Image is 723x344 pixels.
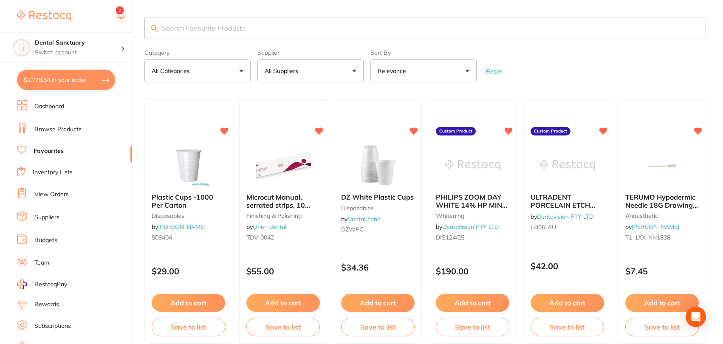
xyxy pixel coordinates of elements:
[246,266,320,276] p: $55.00
[436,223,499,231] span: by
[144,59,251,82] button: All Categories
[442,223,499,231] a: Dentavision PTY LTD
[436,266,509,276] p: $190.00
[341,205,415,211] small: Disposables
[152,193,225,209] b: Plastic Cups -1000 Per Carton
[152,234,172,241] span: 509404
[257,49,364,56] label: Supplier
[246,223,286,231] span: by
[625,223,679,231] span: by
[246,294,320,312] button: Add to cart
[625,193,699,209] b: TERUMO Hypodermic Needle 18G Drawing up 38.1mm Box of 100
[625,193,698,217] span: TERUMO Hypodermic Needle 18G Drawing up 38.1mm Box of 100
[341,318,415,336] button: Save to list
[17,6,71,26] a: Restocq Logo
[253,223,286,231] a: Orien dental
[246,193,310,217] span: Microcut Manual, serrated strips, 10 pieces / pack
[256,144,311,186] img: Microcut Manual, serrated strips, 10 pieces / pack
[531,261,604,271] p: $42.00
[13,39,30,56] img: Dental Sanctuary
[686,307,706,327] div: Open Intercom Messenger
[33,168,73,177] a: Inventory Lists
[625,294,699,312] button: Add to cart
[378,67,410,75] p: Relevance
[144,49,251,56] label: Category
[436,127,476,135] label: Custom Product
[152,223,206,231] span: by
[625,234,670,241] span: T1-1XX-NN1838
[483,68,505,75] button: Reset
[531,223,556,231] span: U406-AU
[34,259,49,267] a: Team
[34,190,69,199] a: View Orders
[34,213,59,222] a: Suppliers
[632,223,679,231] a: [PERSON_NAME]
[34,236,57,245] a: Budgets
[370,49,477,56] label: Sort By
[341,193,415,201] b: DZ White Plastic Cups
[350,144,406,186] img: DZ White Plastic Cups
[246,193,320,209] b: Microcut Manual, serrated strips, 10 pieces / pack
[531,193,595,217] span: ULTRADENT PORCELAIN ETCH SYRINGE 1. 2ML (2)
[625,318,699,336] button: Save to list
[35,39,121,47] h4: Dental Sanctuary
[34,300,59,309] a: Rewards
[158,223,206,231] a: [PERSON_NAME]
[625,266,699,276] p: $7.45
[152,318,225,336] button: Save to list
[257,59,364,82] button: All Suppliers
[341,215,381,223] span: by
[246,318,320,336] button: Save to list
[17,279,27,289] img: RestocqPay
[531,127,570,135] label: Custom Product
[531,318,604,336] button: Save to list
[625,212,699,219] small: anaesthetic
[246,212,320,219] small: finishing & polishing
[436,212,509,219] small: whitening
[34,125,82,134] a: Browse Products
[35,48,121,57] p: Switch account
[152,193,213,209] span: Plastic Cups -1000 Per Carton
[537,213,593,220] a: Dentavision PTY LTD
[161,144,216,186] img: Plastic Cups -1000 Per Carton
[635,144,690,186] img: TERUMO Hypodermic Needle 18G Drawing up 38.1mm Box of 100
[341,294,415,312] button: Add to cart
[17,11,71,21] img: Restocq Logo
[436,294,509,312] button: Add to cart
[246,234,274,241] span: TDV-0042
[34,147,64,155] a: Favourites
[436,193,507,217] span: PHILIPS ZOOM DAY WHITE 14% HP MINT 25 SYR BULK KIT
[341,226,364,233] span: DZWPC
[445,144,500,186] img: PHILIPS ZOOM DAY WHITE 14% HP MINT 25 SYR BULK KIT
[17,279,67,289] a: RestocqPay
[436,234,464,241] span: DIS124/25
[540,144,595,186] img: ULTRADENT PORCELAIN ETCH SYRINGE 1. 2ML (2)
[144,17,706,39] input: Search Favourite Products
[34,322,71,330] a: Subscriptions
[17,70,115,90] button: $2,778.84 in your order
[152,67,193,75] p: All Categories
[341,262,415,272] p: $34.36
[531,213,593,220] span: by
[347,215,381,223] a: Dental Zone
[152,294,225,312] button: Add to cart
[152,212,225,219] small: disposables
[531,294,604,312] button: Add to cart
[436,318,509,336] button: Save to list
[34,102,64,111] a: Dashboard
[370,59,477,82] button: Relevance
[152,266,225,276] p: $29.00
[34,280,67,289] span: RestocqPay
[531,193,604,209] b: ULTRADENT PORCELAIN ETCH SYRINGE 1. 2ML (2)
[436,193,509,209] b: PHILIPS ZOOM DAY WHITE 14% HP MINT 25 SYR BULK KIT
[265,67,302,75] p: All Suppliers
